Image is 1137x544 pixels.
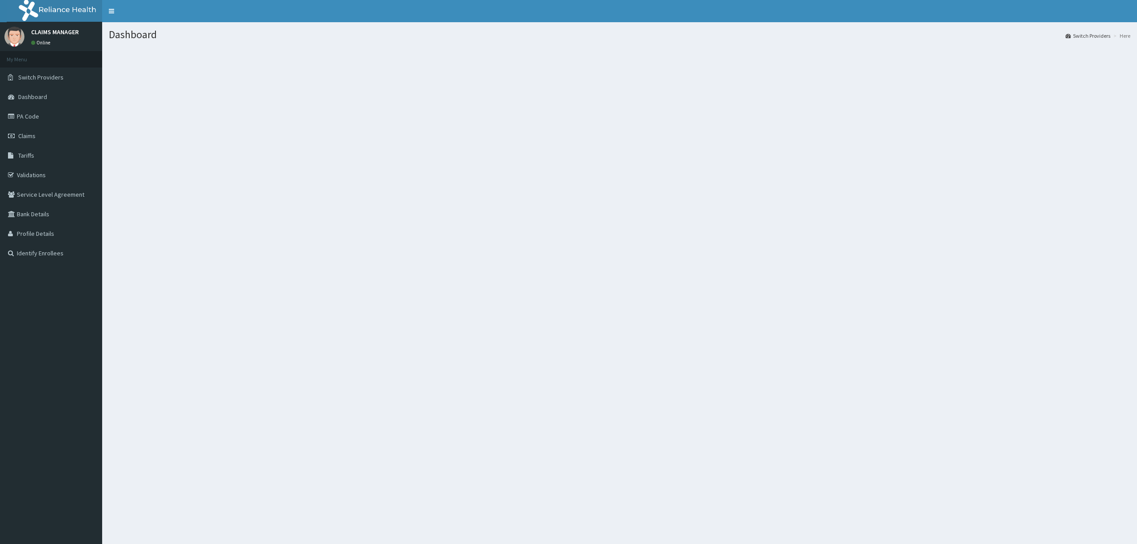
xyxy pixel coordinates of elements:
[18,73,64,81] span: Switch Providers
[1065,32,1110,40] a: Switch Providers
[31,29,79,35] p: CLAIMS MANAGER
[4,27,24,47] img: User Image
[109,29,1130,40] h1: Dashboard
[1111,32,1130,40] li: Here
[18,93,47,101] span: Dashboard
[18,132,36,140] span: Claims
[18,151,34,159] span: Tariffs
[31,40,52,46] a: Online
